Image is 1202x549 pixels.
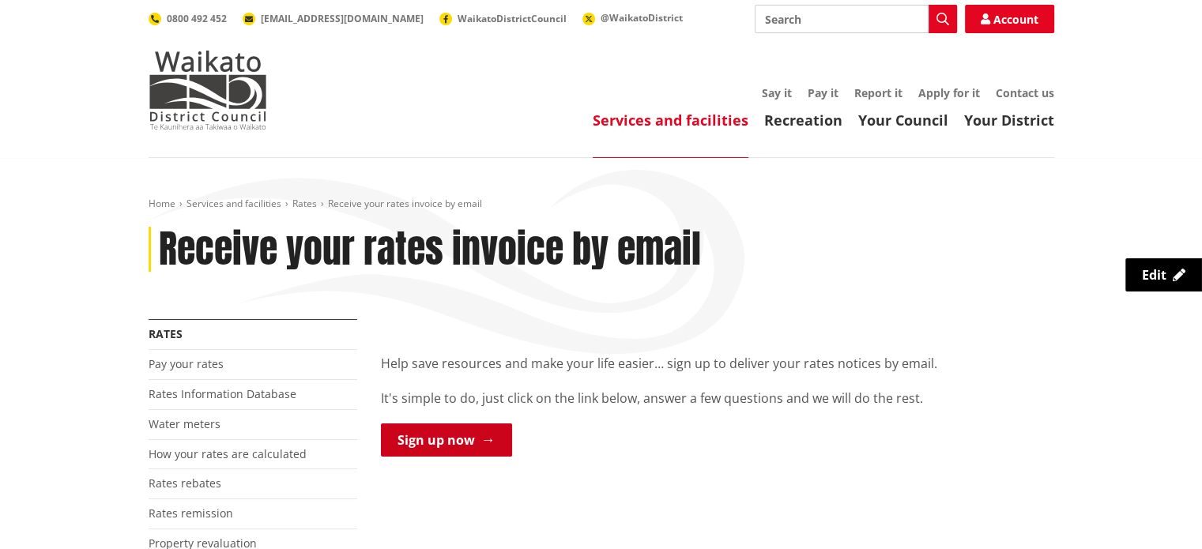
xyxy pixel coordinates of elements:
[381,423,512,457] a: Sign up now
[1142,266,1166,284] span: Edit
[292,197,317,210] a: Rates
[439,12,567,25] a: WaikatoDistrictCouncil
[149,197,1054,211] nav: breadcrumb
[458,12,567,25] span: WaikatoDistrictCouncil
[167,12,227,25] span: 0800 492 452
[149,386,296,401] a: Rates Information Database
[582,11,683,24] a: @WaikatoDistrict
[261,12,424,25] span: [EMAIL_ADDRESS][DOMAIN_NAME]
[243,12,424,25] a: [EMAIL_ADDRESS][DOMAIN_NAME]
[601,11,683,24] span: @WaikatoDistrict
[854,85,902,100] a: Report it
[149,446,307,461] a: How your rates are calculated
[858,111,948,130] a: Your Council
[964,111,1054,130] a: Your District
[918,85,980,100] a: Apply for it
[149,51,267,130] img: Waikato District Council - Te Kaunihera aa Takiwaa o Waikato
[762,85,792,100] a: Say it
[1129,483,1186,540] iframe: Messenger Launcher
[159,227,701,273] h1: Receive your rates invoice by email
[965,5,1054,33] a: Account
[381,354,1054,373] p: Help save resources and make your life easier… sign up to deliver your rates notices by email.
[149,416,220,431] a: Water meters
[755,5,957,33] input: Search input
[149,12,227,25] a: 0800 492 452
[996,85,1054,100] a: Contact us
[149,476,221,491] a: Rates rebates
[149,326,183,341] a: Rates
[764,111,842,130] a: Recreation
[808,85,838,100] a: Pay it
[187,197,281,210] a: Services and facilities
[149,197,175,210] a: Home
[593,111,748,130] a: Services and facilities
[1125,258,1202,291] a: Edit
[149,356,224,371] a: Pay your rates
[381,389,1054,408] p: It's simple to do, just click on the link below, answer a few questions and we will do the rest.
[328,197,482,210] span: Receive your rates invoice by email
[149,506,233,521] a: Rates remission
